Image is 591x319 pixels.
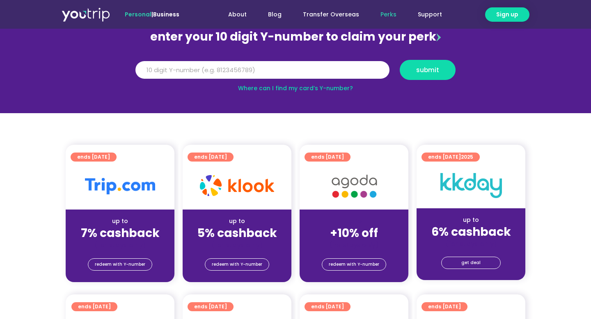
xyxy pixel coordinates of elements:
[72,217,168,226] div: up to
[197,225,277,241] strong: 5% cashback
[212,259,262,270] span: redeem with Y-number
[428,153,473,162] span: ends [DATE]
[421,153,480,162] a: ends [DATE]2025
[423,216,519,224] div: up to
[496,10,518,19] span: Sign up
[322,258,386,271] a: redeem with Y-number
[461,153,473,160] span: 2025
[346,217,362,225] span: up to
[153,10,179,18] a: Business
[202,7,453,22] nav: Menu
[238,84,353,92] a: Where can I find my card’s Y-number?
[423,239,519,248] div: (for stays only)
[95,259,145,270] span: redeem with Y-number
[370,7,407,22] a: Perks
[125,10,151,18] span: Personal
[485,7,529,22] a: Sign up
[306,241,402,249] div: (for stays only)
[205,258,269,271] a: redeem with Y-number
[292,7,370,22] a: Transfer Overseas
[71,302,117,311] a: ends [DATE]
[135,61,389,79] input: 10 digit Y-number (e.g. 8123456789)
[257,7,292,22] a: Blog
[311,153,344,162] span: ends [DATE]
[431,224,511,240] strong: 6% cashback
[72,241,168,249] div: (for stays only)
[188,302,234,311] a: ends [DATE]
[78,302,111,311] span: ends [DATE]
[188,153,234,162] a: ends [DATE]
[305,302,350,311] a: ends [DATE]
[194,153,227,162] span: ends [DATE]
[305,153,350,162] a: ends [DATE]
[194,302,227,311] span: ends [DATE]
[400,60,456,80] button: submit
[441,257,501,269] a: get deal
[88,258,152,271] a: redeem with Y-number
[330,225,378,241] strong: +10% off
[189,241,285,249] div: (for stays only)
[428,302,461,311] span: ends [DATE]
[135,60,456,86] form: Y Number
[218,7,257,22] a: About
[71,153,117,162] a: ends [DATE]
[125,10,179,18] span: |
[131,26,460,48] div: enter your 10 digit Y-number to claim your perk
[407,7,453,22] a: Support
[461,257,481,269] span: get deal
[311,302,344,311] span: ends [DATE]
[189,217,285,226] div: up to
[421,302,467,311] a: ends [DATE]
[329,259,379,270] span: redeem with Y-number
[81,225,160,241] strong: 7% cashback
[416,67,439,73] span: submit
[77,153,110,162] span: ends [DATE]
